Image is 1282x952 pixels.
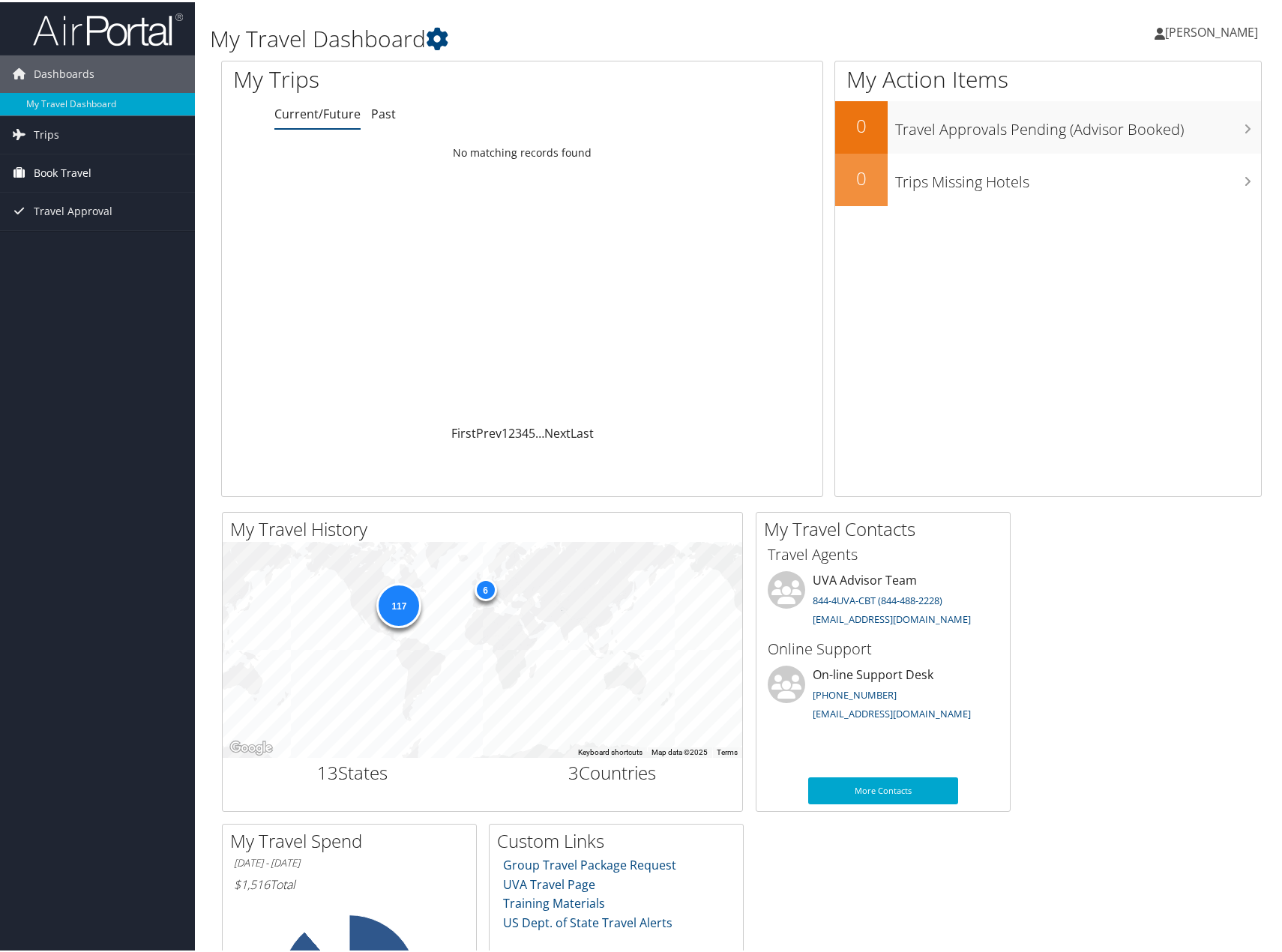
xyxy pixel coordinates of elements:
h1: My Action Items [835,61,1261,93]
h3: Online Support [768,636,999,657]
h3: Travel Agents [768,542,999,563]
span: $1,516 [234,874,270,891]
h2: 0 [835,111,888,136]
span: Travel Approval [34,190,112,228]
li: On-line Support Desk [760,663,1006,725]
a: Group Travel Package Request [503,855,676,871]
a: More Contacts [808,775,958,802]
a: Current/Future [274,103,361,120]
h6: [DATE] - [DATE] [234,854,465,868]
span: [PERSON_NAME] [1165,22,1258,38]
span: Trips [34,114,59,151]
a: First [451,423,476,439]
a: [PHONE_NUMBER] [813,686,897,699]
span: Dashboards [34,53,94,91]
a: [EMAIL_ADDRESS][DOMAIN_NAME] [813,705,971,718]
h3: Trips Missing Hotels [895,162,1261,190]
td: No matching records found [222,137,822,164]
a: 2 [508,423,515,439]
h6: Total [234,874,465,891]
h1: My Travel Dashboard [210,21,918,52]
span: … [535,423,544,439]
img: airportal-logo.png [33,10,183,45]
a: UVA Travel Page [503,874,595,891]
button: Keyboard shortcuts [578,745,642,756]
a: 844-4UVA-CBT (844-488-2228) [813,591,942,605]
span: 3 [568,758,579,783]
a: 0Trips Missing Hotels [835,151,1261,204]
h2: States [234,758,472,783]
a: Open this area in Google Maps (opens a new window) [226,736,276,756]
a: Past [371,103,396,120]
a: [EMAIL_ADDRESS][DOMAIN_NAME] [813,610,971,624]
a: Terms (opens in new tab) [717,746,738,754]
a: Last [571,423,594,439]
h3: Travel Approvals Pending (Advisor Booked) [895,109,1261,138]
div: 6 [474,576,496,599]
a: Training Materials [503,893,605,909]
h1: My Trips [233,61,561,93]
span: 13 [317,758,338,783]
span: Book Travel [34,152,91,190]
a: US Dept. of State Travel Alerts [503,912,672,929]
h2: My Travel Spend [230,826,476,852]
div: 117 [376,581,421,626]
a: Prev [476,423,502,439]
a: 1 [502,423,508,439]
h2: My Travel History [230,514,742,540]
img: Google [226,736,276,756]
a: 0Travel Approvals Pending (Advisor Booked) [835,99,1261,151]
h2: My Travel Contacts [764,514,1010,540]
h2: Countries [494,758,732,783]
a: 3 [515,423,522,439]
a: 4 [522,423,529,439]
li: UVA Advisor Team [760,569,1006,630]
h2: Custom Links [497,826,743,852]
a: 5 [529,423,535,439]
h2: 0 [835,163,888,189]
span: Map data ©2025 [651,746,708,754]
a: Next [544,423,571,439]
a: [PERSON_NAME] [1155,7,1273,52]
